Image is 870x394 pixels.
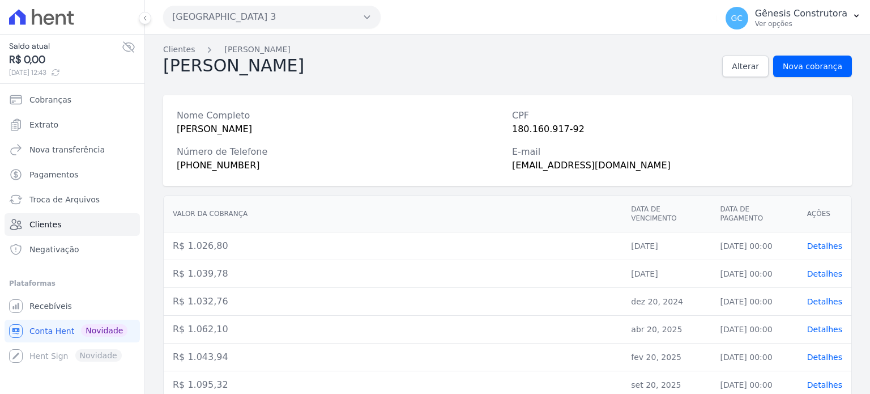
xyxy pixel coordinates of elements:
[711,344,797,371] td: [DATE] 00:00
[512,109,838,122] div: CPF
[29,219,61,230] span: Clientes
[163,6,381,28] button: [GEOGRAPHIC_DATA] 3
[5,295,140,317] a: Recebíveis
[711,196,797,232] th: Data de pagamento
[807,297,842,306] a: Detalhes
[773,56,852,77] a: Nova cobrança
[717,2,870,34] button: GC Gênesis Construtora Ver opções
[622,196,711,232] th: Data de vencimento
[5,113,140,136] a: Extrato
[512,145,838,159] div: E-mail
[29,194,100,205] span: Troca de Arquivos
[5,213,140,236] a: Clientes
[622,344,711,371] td: fev 20, 2025
[9,67,122,78] span: [DATE] 12:43
[164,344,622,371] td: R$ 1.043,94
[711,232,797,260] td: [DATE] 00:00
[807,325,842,334] a: Detalhes
[722,56,769,77] a: Alterar
[807,380,842,389] a: Detalhes
[711,288,797,316] td: [DATE] 00:00
[81,324,127,337] span: Novidade
[177,145,503,159] div: Número de Telefone
[798,196,851,232] th: Ações
[163,44,195,56] a: Clientes
[164,316,622,344] td: R$ 1.062,10
[5,238,140,261] a: Negativação
[622,316,711,344] td: abr 20, 2025
[177,159,503,172] div: [PHONE_NUMBER]
[512,122,838,136] div: 180.160.917-92
[807,269,842,278] a: Detalhes
[163,44,852,56] nav: Breadcrumb
[622,232,711,260] td: [DATE]
[5,138,140,161] a: Nova transferência
[807,353,842,362] a: Detalhes
[164,288,622,316] td: R$ 1.032,76
[5,320,140,342] a: Conta Hent Novidade
[164,196,622,232] th: Valor da cobrança
[177,122,503,136] div: [PERSON_NAME]
[29,94,71,105] span: Cobranças
[163,56,304,77] h2: [PERSON_NAME]
[164,232,622,260] td: R$ 1.026,80
[5,88,140,111] a: Cobranças
[29,169,78,180] span: Pagamentos
[29,144,105,155] span: Nova transferência
[807,242,842,251] a: Detalhes
[783,61,842,72] span: Nova cobrança
[622,260,711,288] td: [DATE]
[29,300,72,312] span: Recebíveis
[11,355,39,383] iframe: Intercom live chat
[29,119,58,130] span: Extrato
[731,14,743,22] span: GC
[755,19,847,28] p: Ver opções
[177,109,503,122] div: Nome Completo
[164,260,622,288] td: R$ 1.039,78
[5,163,140,186] a: Pagamentos
[224,44,290,56] a: [PERSON_NAME]
[29,244,79,255] span: Negativação
[9,88,135,367] nav: Sidebar
[9,40,122,52] span: Saldo atual
[711,260,797,288] td: [DATE] 00:00
[9,277,135,290] div: Plataformas
[5,188,140,211] a: Troca de Arquivos
[622,288,711,316] td: dez 20, 2024
[29,325,74,337] span: Conta Hent
[755,8,847,19] p: Gênesis Construtora
[732,61,759,72] span: Alterar
[512,159,838,172] div: [EMAIL_ADDRESS][DOMAIN_NAME]
[9,52,122,67] span: R$ 0,00
[711,316,797,344] td: [DATE] 00:00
